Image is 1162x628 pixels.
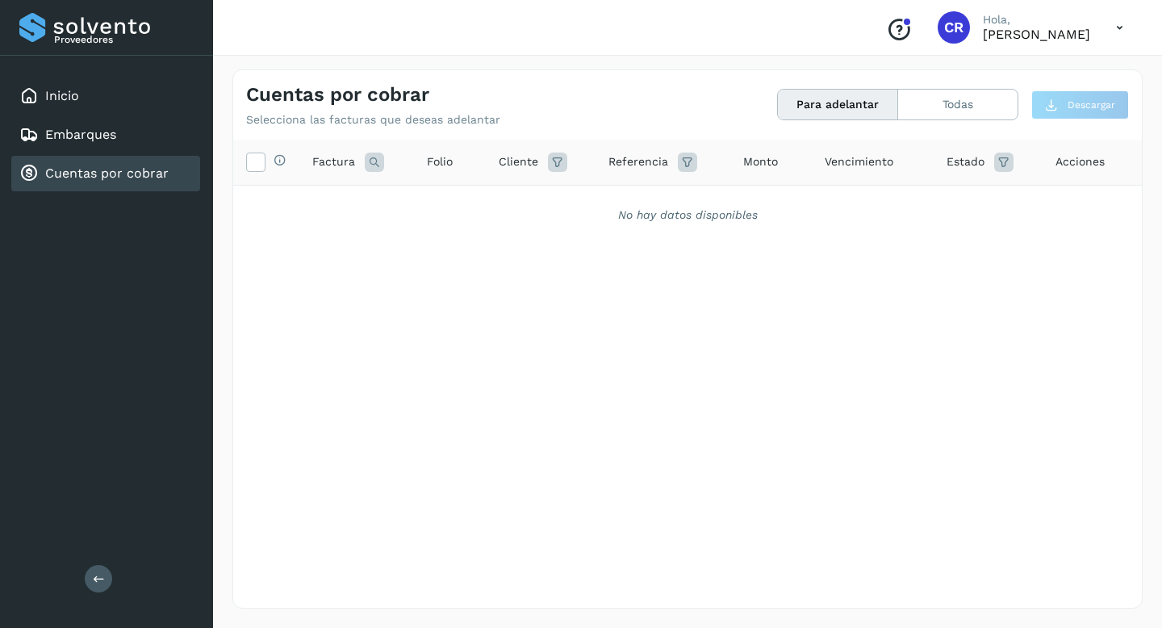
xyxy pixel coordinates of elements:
span: Monto [743,153,778,170]
p: CARLOS RODOLFO BELLI PEDRAZA [983,27,1090,42]
p: Hola, [983,13,1090,27]
a: Inicio [45,88,79,103]
span: Descargar [1068,98,1115,112]
button: Todas [898,90,1018,119]
span: Factura [312,153,355,170]
p: Proveedores [54,34,194,45]
div: Cuentas por cobrar [11,156,200,191]
span: Acciones [1055,153,1105,170]
div: No hay datos disponibles [254,207,1121,224]
div: Embarques [11,117,200,153]
span: Cliente [499,153,538,170]
span: Referencia [608,153,668,170]
p: Selecciona las facturas que deseas adelantar [246,113,500,127]
button: Para adelantar [778,90,898,119]
a: Cuentas por cobrar [45,165,169,181]
h4: Cuentas por cobrar [246,83,429,107]
button: Descargar [1031,90,1129,119]
span: Folio [427,153,453,170]
span: Vencimiento [825,153,893,170]
a: Embarques [45,127,116,142]
span: Estado [947,153,984,170]
div: Inicio [11,78,200,114]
